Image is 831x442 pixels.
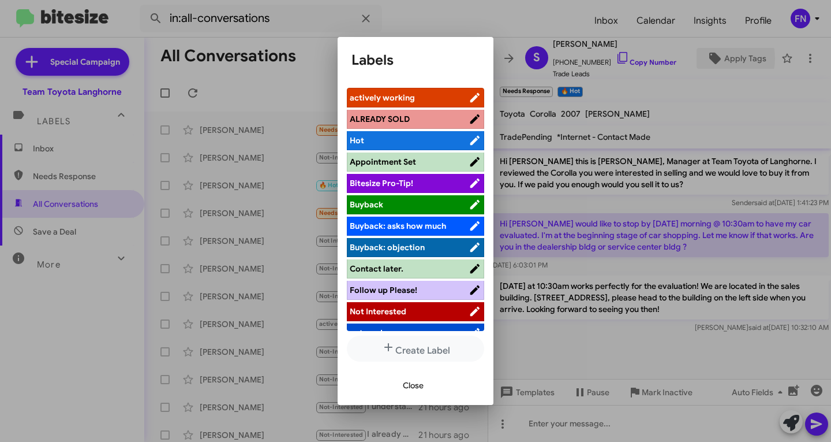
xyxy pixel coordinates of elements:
[347,336,484,362] button: Create Label
[403,375,424,396] span: Close
[350,285,417,295] span: Follow up Please!
[350,221,446,231] span: Buyback: asks how much
[350,328,387,338] span: not ready
[350,263,403,274] span: Contact later.
[350,157,416,167] span: Appointment Set
[350,135,364,146] span: Hot
[351,51,480,69] h1: Labels
[350,114,410,124] span: ALREADY SOLD
[350,199,383,210] span: Buyback
[350,306,406,317] span: Not Interested
[350,178,413,188] span: Bitesize Pro-Tip!
[394,375,433,396] button: Close
[350,92,415,103] span: actively working
[350,242,425,252] span: Buyback: objection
